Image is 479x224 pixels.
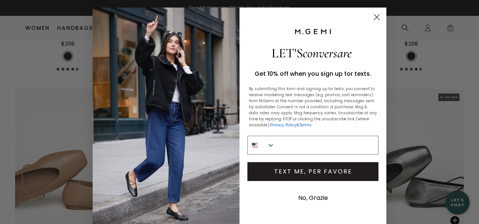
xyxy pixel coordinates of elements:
a: Privacy Policy [270,122,297,128]
button: Close dialog [370,11,383,24]
span: Get 10% off when you sign up for texts. [255,69,371,78]
a: Terms [299,122,311,128]
button: No, Grazie [294,189,332,207]
button: Search Countries [248,136,275,154]
p: By submitting this form and signing up for texts, you consent to receive marketing text messages ... [249,86,377,128]
img: M.Gemi [294,28,332,35]
span: LET'S [272,45,352,61]
img: United States [252,142,258,148]
span: conversare [303,45,352,61]
button: TEXT ME, PER FAVORE [247,162,378,181]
